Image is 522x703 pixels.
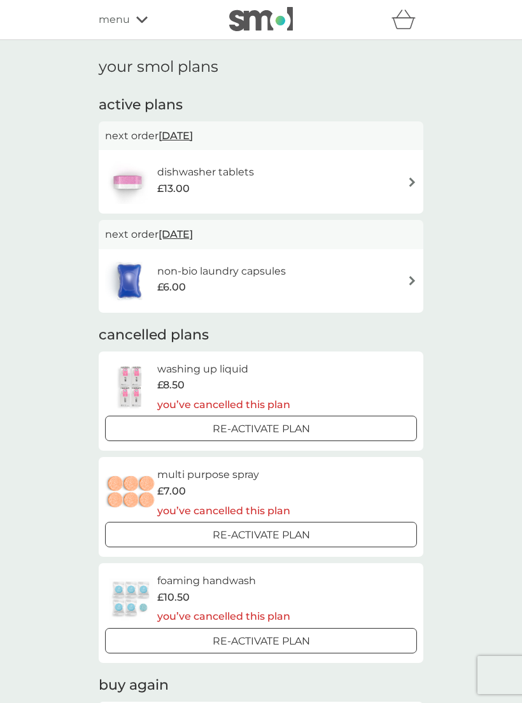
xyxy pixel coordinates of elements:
[105,470,157,515] img: multi purpose spray
[99,11,130,28] span: menu
[105,226,417,243] p: next order
[157,263,286,280] h6: non-bio laundry capsules
[159,123,193,148] span: [DATE]
[229,7,293,31] img: smol
[99,95,423,115] h2: active plans
[157,483,186,500] span: £7.00
[157,181,190,197] span: £13.00
[105,160,150,204] img: dishwasher tablets
[105,522,417,547] button: Re-activate Plan
[213,421,310,437] p: Re-activate Plan
[105,628,417,653] button: Re-activate Plan
[157,467,290,483] h6: multi purpose spray
[157,608,290,625] p: you’ve cancelled this plan
[99,325,423,345] h2: cancelled plans
[157,503,290,519] p: you’ve cancelled this plan
[157,589,190,606] span: £10.50
[105,364,157,409] img: washing up liquid
[105,259,153,303] img: non-bio laundry capsules
[407,276,417,285] img: arrow right
[391,7,423,32] div: basket
[157,164,254,181] h6: dishwasher tablets
[105,128,417,144] p: next order
[105,416,417,441] button: Re-activate Plan
[105,577,157,621] img: foaming handwash
[157,361,290,378] h6: washing up liquid
[157,377,185,393] span: £8.50
[213,527,310,543] p: Re-activate Plan
[99,58,423,76] h1: your smol plans
[159,222,193,247] span: [DATE]
[213,633,310,650] p: Re-activate Plan
[99,676,423,695] h2: buy again
[407,177,417,187] img: arrow right
[157,573,290,589] h6: foaming handwash
[157,397,290,413] p: you’ve cancelled this plan
[157,279,186,296] span: £6.00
